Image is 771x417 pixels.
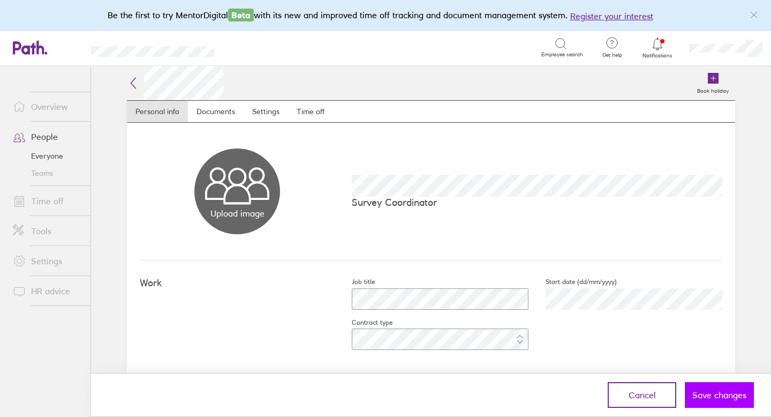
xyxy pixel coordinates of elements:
a: Personal info [127,101,188,122]
button: Cancel [608,382,676,408]
a: Tools [4,220,90,242]
a: Documents [188,101,244,122]
label: Job title [335,278,375,286]
a: Overview [4,96,90,117]
span: Save changes [692,390,746,400]
p: Survey Coordinator [352,197,722,208]
label: Start date (dd/mm/yyyy) [528,278,617,286]
button: Save changes [685,382,754,408]
h4: Work [140,278,335,289]
a: Time off [4,190,90,212]
label: Contract type [335,318,392,327]
a: Settings [244,101,288,122]
label: Book holiday [691,85,735,94]
a: Notifications [640,36,675,59]
span: Get help [595,52,630,58]
span: Notifications [640,53,675,59]
a: Settings [4,250,90,272]
div: Be the first to try MentorDigital with its new and improved time off tracking and document manage... [108,9,664,23]
a: Book holiday [691,66,735,100]
a: Teams [4,165,90,182]
a: People [4,126,90,147]
a: Everyone [4,147,90,165]
span: Cancel [629,390,656,400]
span: Beta [228,9,254,21]
span: Employee search [541,51,583,58]
div: Search [243,42,270,52]
a: Time off [288,101,333,122]
a: HR advice [4,280,90,302]
button: Register your interest [570,10,653,23]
